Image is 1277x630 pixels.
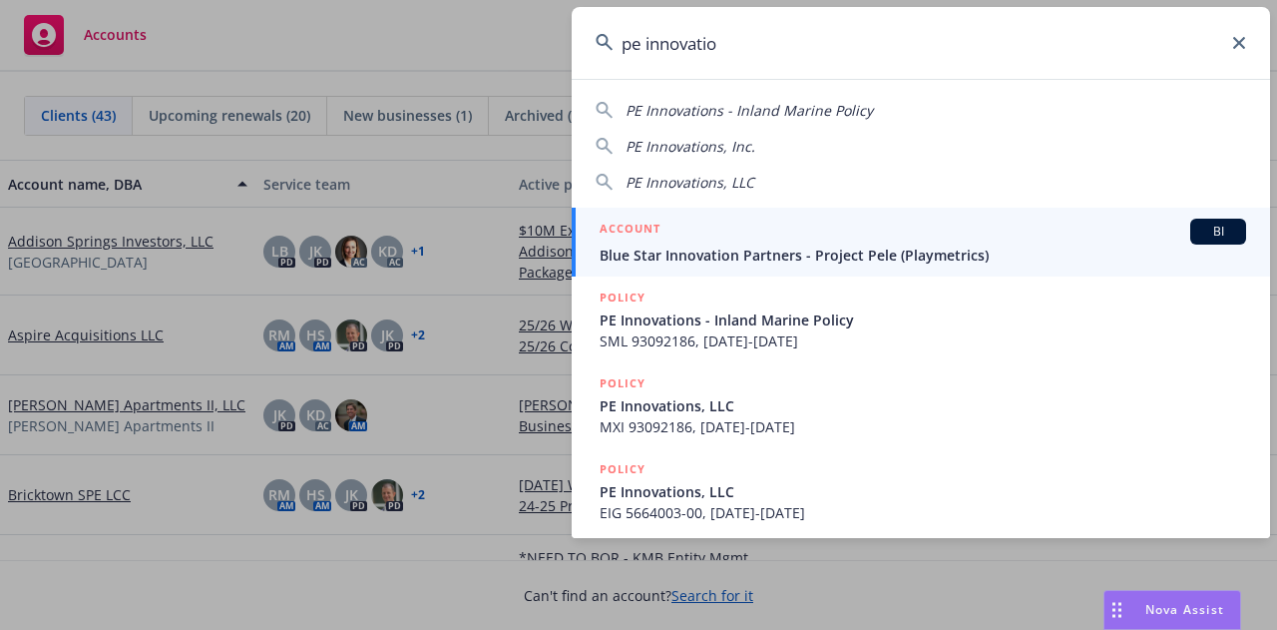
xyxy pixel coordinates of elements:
h5: ACCOUNT [600,219,660,243]
a: ACCOUNTBIBlue Star Innovation Partners - Project Pele (Playmetrics) [572,208,1270,277]
span: MXI 93092186, [DATE]-[DATE] [600,416,1246,437]
div: Drag to move [1104,591,1129,629]
span: PE Innovations, LLC [600,481,1246,502]
span: PE Innovations - Inland Marine Policy [626,101,873,120]
h5: POLICY [600,459,645,479]
span: Nova Assist [1145,601,1224,618]
span: Blue Star Innovation Partners - Project Pele (Playmetrics) [600,245,1246,266]
button: Nova Assist [1103,590,1241,630]
span: PE Innovations, LLC [600,395,1246,416]
input: Search... [572,7,1270,79]
a: POLICYPE Innovations - Inland Marine PolicySML 93092186, [DATE]-[DATE] [572,277,1270,362]
span: EIG 5664003-00, [DATE]-[DATE] [600,502,1246,523]
span: SML 93092186, [DATE]-[DATE] [600,330,1246,351]
a: POLICYPE Innovations, LLCEIG 5664003-00, [DATE]-[DATE] [572,448,1270,534]
span: PE Innovations, Inc. [626,137,755,156]
h5: POLICY [600,373,645,393]
span: PE Innovations, LLC [626,173,754,192]
span: PE Innovations - Inland Marine Policy [600,310,1246,330]
a: POLICYPE Innovations, LLCMXI 93092186, [DATE]-[DATE] [572,362,1270,448]
span: BI [1198,223,1238,241]
h5: POLICY [600,288,645,308]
